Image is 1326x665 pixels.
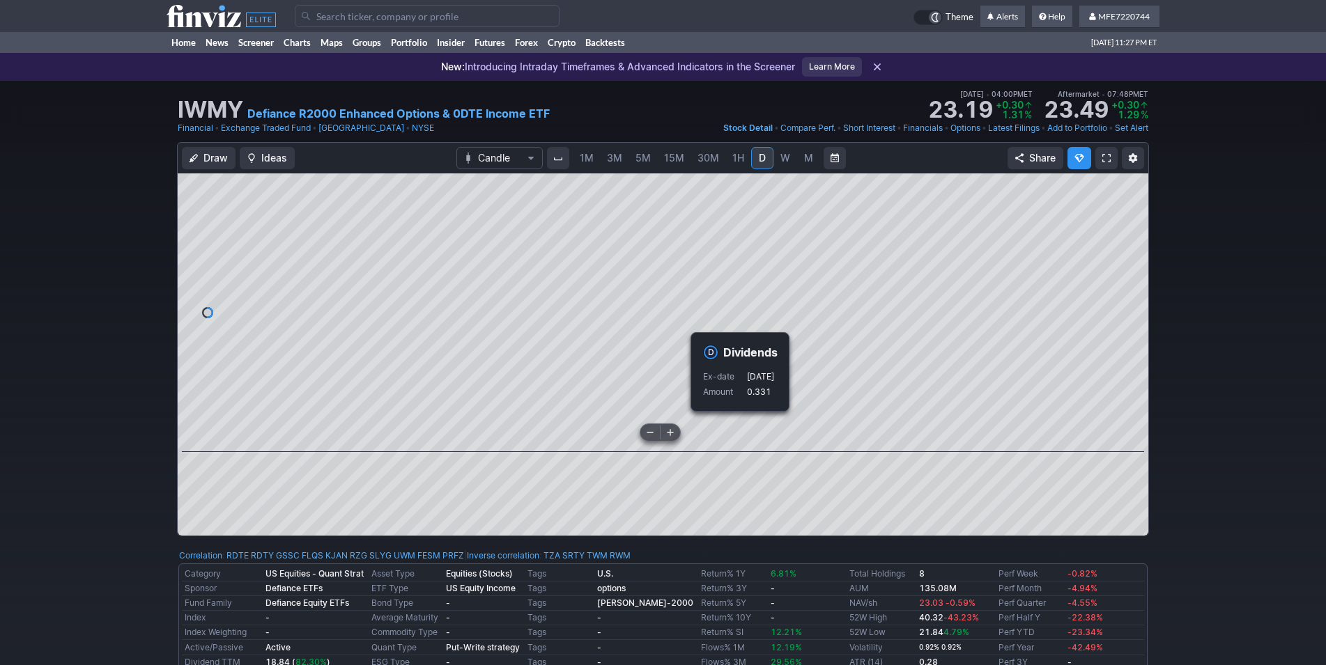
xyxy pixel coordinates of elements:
span: Ideas [261,151,287,165]
a: TWM [587,549,608,563]
td: Quant Type [369,640,443,655]
a: Theme [913,10,973,25]
span: M [804,152,813,164]
div: : [179,549,464,563]
h4: Dividends [723,345,778,360]
a: GSSC [276,549,300,563]
td: Return% 5Y [698,596,768,611]
span: -4.55% [1067,597,1097,608]
span: -4.94% [1067,583,1097,593]
a: Add to Portfolio [1047,121,1107,135]
a: Insider [432,32,470,53]
a: Portfolio [386,32,432,53]
a: RWM [610,549,631,563]
b: - [446,612,450,623]
b: - [771,612,775,623]
b: 8 [919,568,925,579]
a: Correlation [179,550,222,561]
h1: IWMY [178,99,243,121]
a: Exchange Traded Fund [221,121,311,135]
td: Perf Week [996,567,1065,581]
span: Latest Filings [988,123,1040,133]
a: Crypto [543,32,580,53]
span: Aftermarket 07:48PM ET [1058,88,1148,100]
span: [DATE] 04:00PM ET [960,88,1033,100]
b: 135.08M [919,583,957,593]
span: • [897,121,902,135]
a: Futures [470,32,510,53]
button: Range [824,147,846,169]
a: RDTE [226,549,249,563]
p: [DATE] [747,370,774,384]
span: -0.59% [946,597,976,608]
td: Tags [525,567,594,581]
span: -43.23% [943,612,979,623]
a: 1H [726,147,750,169]
span: Share [1029,151,1056,165]
span: 1.29 [1118,109,1139,120]
b: Active [265,642,291,652]
p: 0.331 [747,385,774,399]
b: U.S. [597,568,613,579]
td: Perf Year [996,640,1065,655]
b: Equities (Stocks) [446,568,513,579]
td: Total Holdings [847,567,916,581]
td: Index [182,611,263,625]
a: 30M [691,147,725,169]
a: SRTY [562,549,585,563]
b: - [771,597,775,608]
button: Zoom in [661,424,680,441]
span: • [215,121,219,135]
td: Average Maturity [369,611,443,625]
button: Chart Type [456,147,543,169]
strong: 23.19 [928,99,993,121]
span: • [1041,121,1046,135]
button: Zoom out [640,424,660,441]
span: 12.21% [771,627,802,637]
b: Put-Write strategy [446,642,520,652]
b: [PERSON_NAME]-2000 [597,597,693,608]
td: Tags [525,596,594,611]
td: Index Weighting [182,625,263,640]
td: Return% 1Y [698,567,768,581]
a: M [797,147,819,169]
a: Maps [316,32,348,53]
p: Ex-date [703,370,746,384]
a: options [597,583,626,593]
a: Compare Perf. [780,121,835,135]
a: 5M [629,147,657,169]
span: Theme [946,10,973,25]
b: - [265,612,270,623]
a: Options [950,121,980,135]
a: Set Alert [1115,121,1148,135]
td: Perf Quarter [996,596,1065,611]
td: Category [182,567,263,581]
span: [DATE] 11:27 PM ET [1091,32,1157,53]
span: -42.49% [1067,642,1103,652]
td: Perf YTD [996,625,1065,640]
span: -0.82% [1067,568,1097,579]
span: Stock Detail [723,123,773,133]
span: -22.38% [1067,612,1103,623]
a: UWM [394,549,415,563]
input: Search [295,5,560,27]
a: PRFZ [442,549,464,563]
span: Draw [203,151,228,165]
span: • [774,121,779,135]
span: • [406,121,410,135]
span: +0.30 [1111,99,1139,111]
a: FESM [417,549,440,563]
td: 52W Low [847,625,916,640]
span: 4.79% [943,627,969,637]
td: Tags [525,625,594,640]
a: [GEOGRAPHIC_DATA] [318,121,404,135]
span: 12.19% [771,642,802,652]
a: RDTY [251,549,274,563]
span: MFE7220744 [1098,11,1150,22]
span: W [780,152,790,164]
span: 3M [607,152,622,164]
span: D [759,152,766,164]
td: Volatility [847,640,916,655]
b: US Equities - Quant Strat [265,568,364,579]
